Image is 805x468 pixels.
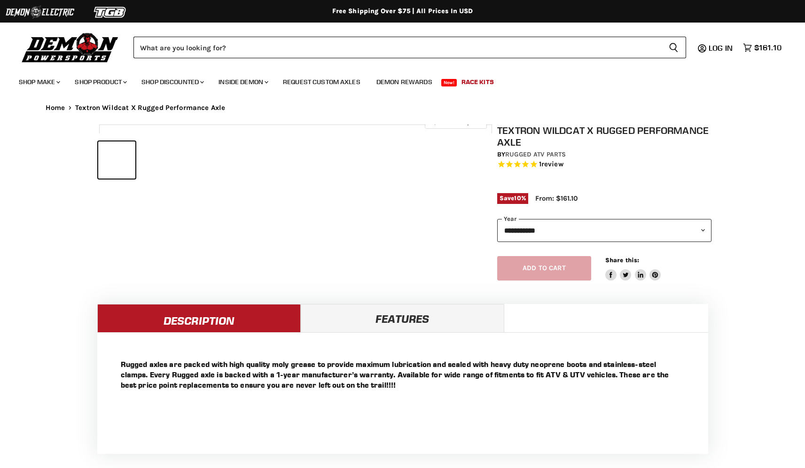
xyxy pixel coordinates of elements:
span: Click to expand [430,118,482,125]
div: Free Shipping Over $75 | All Prices In USD [27,7,779,16]
span: Share this: [605,257,639,264]
p: Rugged axles are packed with high quality moly grease to provide maximum lubrication and sealed w... [121,359,685,390]
button: Search [661,37,686,58]
span: New! [441,79,457,86]
a: Rugged ATV Parts [505,150,566,158]
img: Demon Electric Logo 2 [5,3,75,21]
select: year [497,219,711,242]
a: Shop Discounted [134,72,210,92]
a: Shop Make [12,72,66,92]
a: Inside Demon [211,72,274,92]
span: From: $161.10 [535,194,578,203]
a: Request Custom Axles [276,72,367,92]
a: Features [301,304,504,332]
span: Rated 5.0 out of 5 stars 1 reviews [497,160,711,170]
span: review [541,160,563,169]
span: Save % [497,193,528,203]
a: Log in [704,44,738,52]
a: Description [97,304,301,332]
input: Search [133,37,661,58]
form: Product [133,37,686,58]
div: by [497,149,711,160]
img: TGB Logo 2 [75,3,146,21]
a: Race Kits [454,72,501,92]
ul: Main menu [12,69,779,92]
a: Shop Product [68,72,133,92]
aside: Share this: [605,256,661,281]
nav: Breadcrumbs [27,104,779,112]
span: Textron Wildcat X Rugged Performance Axle [75,104,225,112]
h1: Textron Wildcat X Rugged Performance Axle [497,125,711,148]
span: $161.10 [754,43,782,52]
button: IMAGE thumbnail [98,141,135,179]
span: 10 [514,195,521,202]
a: Home [46,104,65,112]
a: Demon Rewards [369,72,439,92]
img: Demon Powersports [19,31,122,64]
a: $161.10 [738,41,786,55]
span: Log in [709,43,733,53]
span: 1 reviews [539,160,563,169]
